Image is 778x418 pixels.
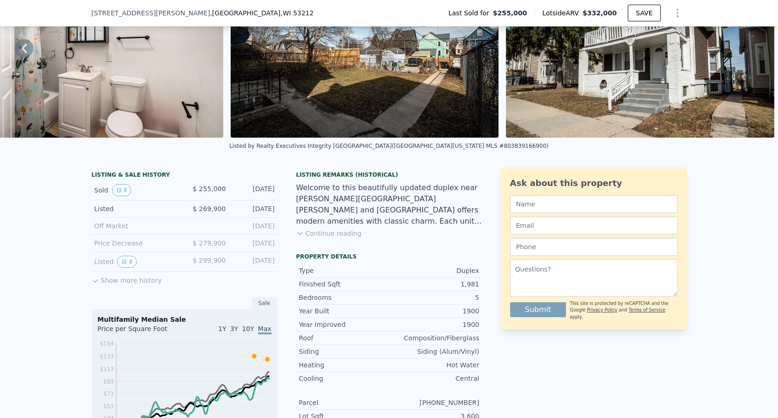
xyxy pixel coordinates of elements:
[92,8,210,18] span: [STREET_ADDRESS][PERSON_NAME]
[389,306,479,316] div: 1900
[510,195,678,213] input: Name
[193,185,226,192] span: $ 255,000
[389,333,479,343] div: Composition/Fiberglass
[389,347,479,356] div: Siding (Alum/Vinyl)
[296,229,362,238] button: Continue reading
[98,324,185,339] div: Price per Square Foot
[193,257,226,264] span: $ 299,900
[299,347,389,356] div: Siding
[389,279,479,289] div: 1,981
[629,307,665,312] a: Terms of Service
[98,315,272,324] div: Multifamily Median Sale
[296,171,482,179] div: Listing Remarks (Historical)
[94,184,177,196] div: Sold
[299,279,389,289] div: Finished Sqft
[94,204,177,213] div: Listed
[299,333,389,343] div: Roof
[233,184,275,196] div: [DATE]
[510,238,678,256] input: Phone
[100,366,114,372] tspan: $113
[628,5,660,21] button: SAVE
[210,8,314,18] span: , [GEOGRAPHIC_DATA]
[299,306,389,316] div: Year Built
[94,256,177,268] div: Listed
[233,239,275,248] div: [DATE]
[510,217,678,234] input: Email
[230,325,238,332] span: 3Y
[296,182,482,227] div: Welcome to this beautifully updated duplex near [PERSON_NAME][GEOGRAPHIC_DATA][PERSON_NAME] and [...
[448,8,493,18] span: Last Sold for
[493,8,527,18] span: $255,000
[542,8,582,18] span: Lotside ARV
[117,256,137,268] button: View historical data
[92,272,162,285] button: Show more history
[100,340,114,347] tspan: $154
[510,177,678,190] div: Ask about this property
[218,325,226,332] span: 1Y
[280,9,313,17] span: , WI 53212
[94,239,177,248] div: Price Decrease
[193,239,226,247] span: $ 279,900
[233,204,275,213] div: [DATE]
[296,253,482,260] div: Property details
[103,403,114,410] tspan: $53
[299,320,389,329] div: Year Improved
[389,398,479,407] div: [PHONE_NUMBER]
[242,325,254,332] span: 10Y
[299,360,389,370] div: Heating
[92,171,278,180] div: LISTING & SALE HISTORY
[103,378,114,385] tspan: $93
[299,293,389,302] div: Bedrooms
[233,256,275,268] div: [DATE]
[252,297,278,309] div: Sale
[587,307,617,312] a: Privacy Policy
[570,300,677,320] div: This site is protected by reCAPTCHA and the Google and apply.
[258,325,272,334] span: Max
[94,221,177,231] div: Off Market
[100,353,114,360] tspan: $133
[389,266,479,275] div: Duplex
[583,9,617,17] span: $332,000
[668,4,687,22] button: Show Options
[389,374,479,383] div: Central
[229,143,549,149] div: Listed by Realty Executives Integrity [GEOGRAPHIC_DATA] ([GEOGRAPHIC_DATA][US_STATE] MLS #8038391...
[510,302,566,317] button: Submit
[389,293,479,302] div: 5
[299,266,389,275] div: Type
[389,320,479,329] div: 1900
[193,205,226,212] span: $ 269,900
[233,221,275,231] div: [DATE]
[103,391,114,397] tspan: $73
[299,398,389,407] div: Parcel
[299,374,389,383] div: Cooling
[112,184,132,196] button: View historical data
[389,360,479,370] div: Hot Water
